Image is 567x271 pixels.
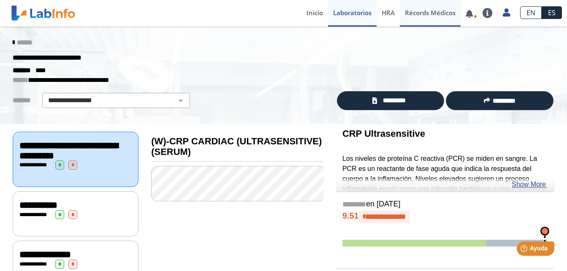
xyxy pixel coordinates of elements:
b: CRP Ultrasensitive [342,128,425,139]
h5: en [DATE] [342,200,548,209]
iframe: Help widget launcher [492,238,558,262]
p: Los niveles de proteína C reactiva (PCR) se miden en sangre. La PCR es un reactante de fase aguda... [342,154,548,204]
b: (W)-CRP CARDIAC (ULTRASENSITIVE) (SERUM) [151,136,322,157]
h4: 9.51 [342,211,548,223]
a: ES [542,6,562,19]
a: EN [520,6,542,19]
a: Show More [512,179,546,190]
span: HRA [382,8,395,17]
